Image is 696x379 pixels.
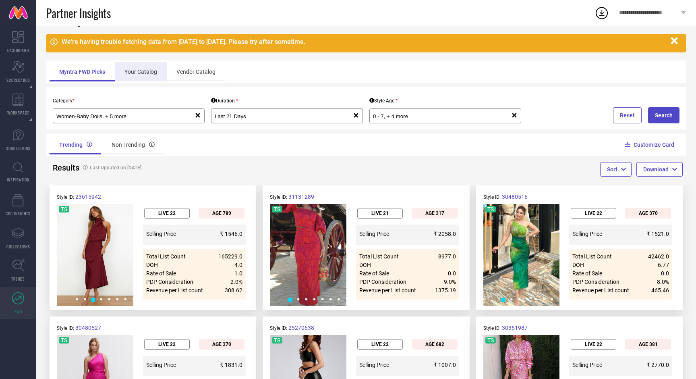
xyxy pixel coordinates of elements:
div: Women-Baby Dolls, Women-Bracelet, Women-Co-Ords, Women-Dresses, Women-Handbags, Women-Jeans [56,112,195,120]
div: 465.46 [651,287,669,294]
p: LIVE 22 [371,342,389,347]
p: Style ID: [483,325,675,331]
p: AGE 381 [639,342,658,347]
p: LIVE 22 [158,210,176,216]
p: Style ID: [57,194,249,200]
div: 2.0% [230,279,242,285]
div: Selling Price [359,362,422,368]
div: 25270638 [288,325,314,331]
p: AGE 370 [212,342,231,347]
div: ₹ 1546.0 [220,231,242,237]
span: COLLECTIONS [6,244,30,250]
button: Sort [600,162,632,177]
div: Your Catalog [115,62,167,81]
span: ● [116,296,119,302]
button: ● [319,296,327,302]
div: PDP Consideration [146,279,209,285]
div: Vendor Catalog [167,62,225,81]
span: ● [296,296,300,302]
span: ● [518,296,521,302]
h2: Results [53,163,72,173]
p: Style ID: [57,325,249,331]
div: 1.0 [234,270,242,277]
div: 1375.19 [435,287,456,294]
h4: Last Updated on [DATE] [79,165,333,171]
button: ● [343,296,351,302]
div: ₹ 1521.0 [646,231,669,237]
span: ● [337,296,340,302]
div: Selling Price [359,231,422,237]
span: TRENDS [11,276,25,282]
div: 42462.0 [648,253,669,260]
button: ● [129,296,137,302]
span: ● [304,296,308,302]
div: - [454,262,456,268]
button: ● [507,296,516,302]
span: FWD [14,308,22,314]
div: Style Age [369,98,398,104]
button: Download [636,162,683,177]
div: TS [274,206,280,212]
div: PDP Consideration [359,279,422,285]
div: 0.0 [661,270,669,277]
p: AGE 789 [212,210,231,216]
div: 4.0 [234,262,242,268]
button: ● [85,292,101,306]
span: ● [510,296,513,302]
div: 8977.0 [438,253,456,260]
div: Rate of Sale [359,270,422,277]
span: CDC INSIGHTS [6,210,31,217]
button: Reset [613,107,642,123]
div: PDP Consideration [572,279,635,285]
div: ₹ 1007.0 [433,362,456,368]
span: ● [287,293,293,305]
button: ● [327,296,335,302]
div: 308.62 [225,287,242,294]
div: 31131289 [288,194,314,200]
div: Last 21 Days [215,112,353,120]
div: TS [487,337,494,344]
span: ● [99,296,103,302]
div: 30480527 [75,325,101,331]
button: ● [81,296,89,302]
div: Total List Count [572,253,635,260]
span: Partner Insights [46,5,111,21]
p: Style ID: [270,325,462,331]
p: LIVE 22 [585,342,602,347]
div: Total List Count [146,253,209,260]
div: Trending [50,135,102,154]
div: Open download list [594,6,609,20]
div: Selling Price [572,362,635,368]
button: ● [516,296,524,302]
span: ● [132,296,135,302]
span: ● [534,296,537,302]
button: ● [540,296,548,302]
button: ● [302,296,310,302]
div: Revenue per List count [572,287,635,294]
div: 23615942 [75,194,101,200]
p: LIVE 22 [158,342,176,347]
span: ● [90,293,96,305]
img: jtnVz91n_87693ad9c0c34da2abd28c438058de24.jpg [483,204,560,306]
div: TS [61,337,67,344]
button: ● [294,296,302,302]
div: 30480516 [502,194,528,200]
button: ● [532,296,540,302]
span: ● [500,293,507,305]
span: DASHBOARD [7,47,29,53]
span: WORKSPACE [7,110,29,116]
span: ● [124,296,127,302]
div: 30351987 [502,325,528,331]
p: AGE 317 [425,210,444,216]
div: DOH [146,262,209,268]
div: TS [487,206,494,212]
button: ● [73,296,81,302]
p: Style ID: [483,194,675,200]
div: 6.77 [658,262,669,268]
span: ● [321,296,324,302]
input: Select style age [373,113,497,119]
button: Customize Card [626,133,675,156]
span: ● [526,296,529,302]
div: Non Trending [102,135,164,154]
div: 165229.0 [218,253,242,260]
